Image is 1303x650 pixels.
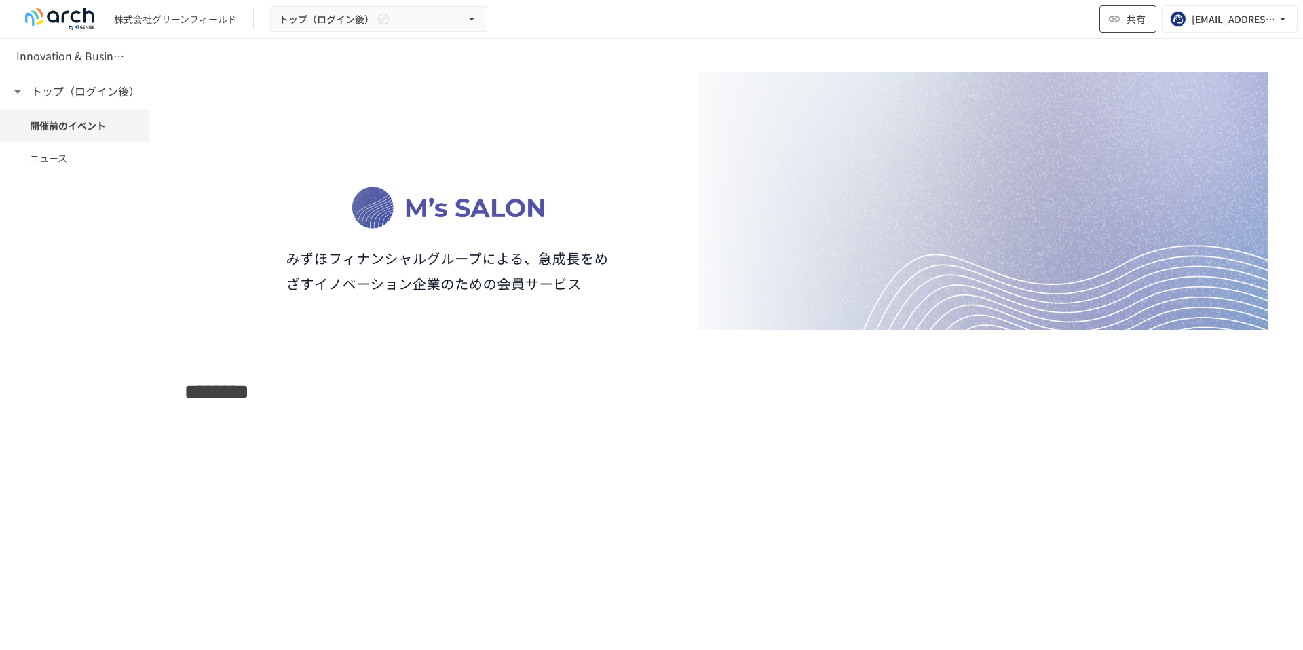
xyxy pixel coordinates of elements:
[1099,5,1156,33] button: 共有
[185,72,1268,330] img: J0K6JjKDSoEfxNauRqzMbBOKVQoHGwAHVNDnmFBOdNr
[1127,12,1146,26] span: 共有
[270,6,487,33] button: トップ（ログイン後）
[16,47,125,65] h6: Innovation & Business Matching Summit [DATE]_イベント詳細ページ
[1192,11,1276,28] div: [EMAIL_ADDRESS][DOMAIN_NAME]
[114,12,237,26] div: 株式会社グリーンフィールド
[1162,5,1298,33] button: [EMAIL_ADDRESS][DOMAIN_NAME]
[31,83,140,100] h6: トップ（ログイン後）
[30,151,119,166] span: ニュース
[279,11,374,28] span: トップ（ログイン後）
[30,118,119,133] span: 開催前のイベント
[16,8,103,30] img: logo-default@2x-9cf2c760.svg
